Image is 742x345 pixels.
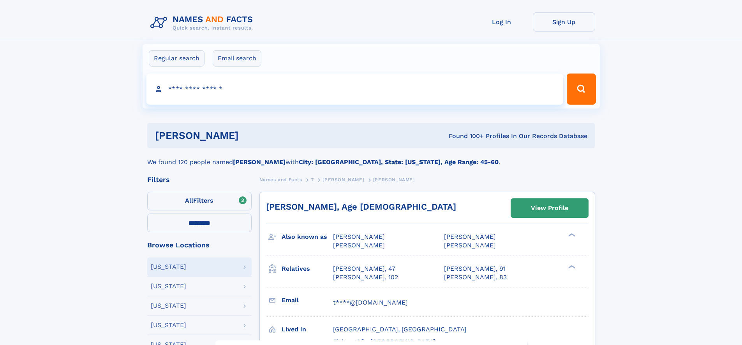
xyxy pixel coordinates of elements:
label: Regular search [149,50,204,67]
h3: Relatives [282,262,333,275]
span: [PERSON_NAME] [373,177,415,182]
h3: Also known as [282,230,333,243]
div: [US_STATE] [151,322,186,328]
a: Log In [471,12,533,32]
a: Sign Up [533,12,595,32]
b: City: [GEOGRAPHIC_DATA], State: [US_STATE], Age Range: 45-60 [299,158,499,166]
span: T [311,177,314,182]
a: Names and Facts [259,175,302,184]
div: [US_STATE] [151,303,186,309]
a: View Profile [511,199,588,217]
h3: Email [282,294,333,307]
label: Filters [147,192,252,210]
a: [PERSON_NAME], Age [DEMOGRAPHIC_DATA] [266,202,456,212]
span: [PERSON_NAME] [323,177,364,182]
div: [US_STATE] [151,283,186,289]
h1: [PERSON_NAME] [155,131,344,140]
input: search input [146,74,564,105]
span: [PERSON_NAME] [333,233,385,240]
h3: Lived in [282,323,333,336]
div: Filters [147,176,252,183]
span: All [185,197,193,204]
b: [PERSON_NAME] [233,158,286,166]
span: [PERSON_NAME] [444,233,496,240]
div: ❯ [566,264,576,269]
span: [PERSON_NAME] [444,242,496,249]
img: Logo Names and Facts [147,12,259,33]
a: [PERSON_NAME], 102 [333,273,398,282]
div: Browse Locations [147,242,252,249]
a: [PERSON_NAME], 47 [333,264,395,273]
a: T [311,175,314,184]
a: [PERSON_NAME] [323,175,364,184]
a: [PERSON_NAME], 83 [444,273,507,282]
div: [US_STATE] [151,264,186,270]
a: [PERSON_NAME], 91 [444,264,506,273]
div: Found 100+ Profiles In Our Records Database [344,132,587,140]
div: We found 120 people named with . [147,148,595,167]
span: [GEOGRAPHIC_DATA], [GEOGRAPHIC_DATA] [333,326,467,333]
div: ❯ [566,233,576,238]
div: View Profile [531,199,568,217]
button: Search Button [567,74,596,105]
span: [PERSON_NAME] [333,242,385,249]
label: Email search [213,50,261,67]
